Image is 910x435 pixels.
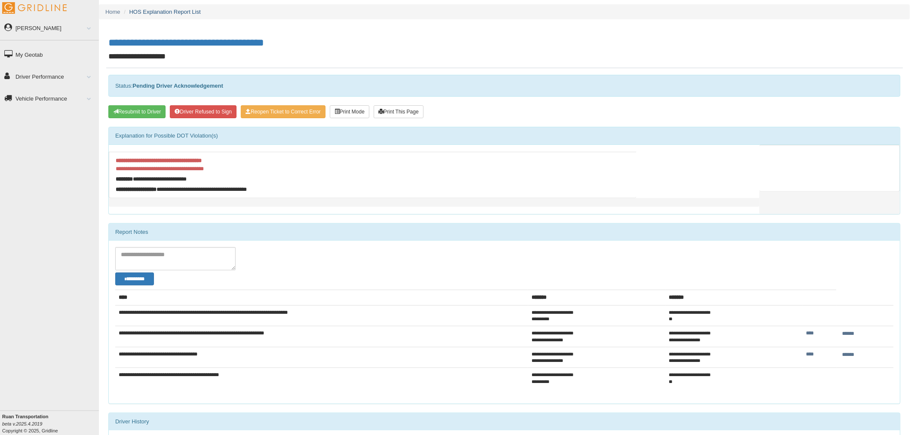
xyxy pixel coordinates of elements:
[109,224,900,241] div: Report Notes
[241,105,326,118] button: Reopen Ticket
[2,413,99,434] div: Copyright © 2025, Gridline
[108,105,166,118] button: Resubmit To Driver
[115,273,154,285] button: Change Filter Options
[2,2,67,14] img: Gridline
[170,105,237,118] button: Driver Refused to Sign
[109,413,900,430] div: Driver History
[109,127,900,144] div: Explanation for Possible DOT Violation(s)
[108,75,901,97] div: Status:
[2,414,49,419] b: Ruan Transportation
[129,9,201,15] a: HOS Explanation Report List
[2,421,42,426] i: beta v.2025.4.2019
[330,105,369,118] button: Print Mode
[132,83,223,89] strong: Pending Driver Acknowledgement
[374,105,424,118] button: Print This Page
[105,9,120,15] a: Home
